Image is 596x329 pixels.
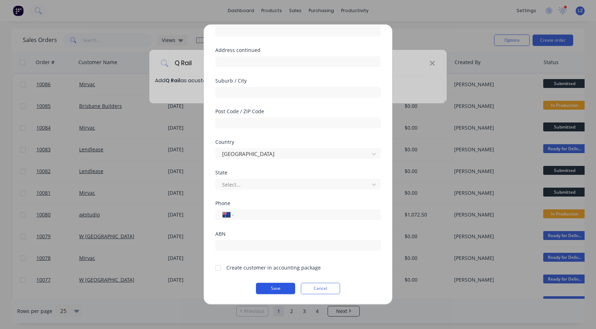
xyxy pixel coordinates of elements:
div: Phone [215,201,381,206]
div: Address continued [215,48,381,53]
div: Country [215,140,381,145]
div: ABN [215,231,381,236]
div: Post Code / ZIP Code [215,109,381,114]
div: Suburb / City [215,78,381,83]
button: Cancel [301,283,340,294]
div: Create customer in accounting package [226,264,321,271]
button: Save [256,283,295,294]
div: State [215,170,381,175]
